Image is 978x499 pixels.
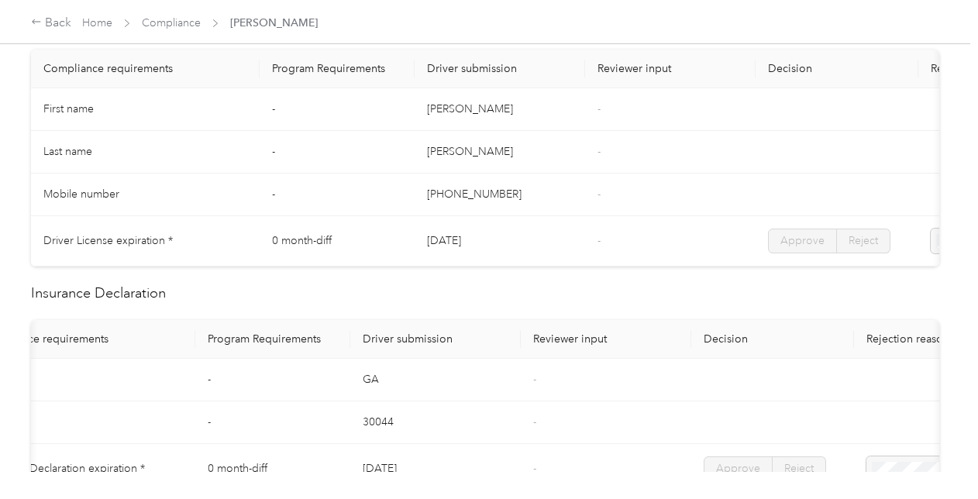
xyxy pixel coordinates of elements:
[195,359,350,401] td: -
[597,234,601,247] span: -
[31,283,939,304] h2: Insurance Declaration
[597,102,601,115] span: -
[891,412,978,499] iframe: Everlance-gr Chat Button Frame
[533,462,536,475] span: -
[43,188,119,201] span: Mobile number
[260,88,415,131] td: -
[597,188,601,201] span: -
[260,216,415,267] td: 0 month-diff
[350,444,521,494] td: [DATE]
[415,50,585,88] th: Driver submission
[31,174,260,216] td: Mobile number
[43,145,92,158] span: Last name
[533,373,536,386] span: -
[597,145,601,158] span: -
[350,359,521,401] td: GA
[43,102,94,115] span: First name
[260,131,415,174] td: -
[350,320,521,359] th: Driver submission
[195,401,350,444] td: -
[31,14,71,33] div: Back
[716,462,760,475] span: Approve
[784,462,814,475] span: Reject
[31,216,260,267] td: Driver License expiration *
[31,88,260,131] td: First name
[533,415,536,428] span: -
[350,401,521,444] td: 30044
[756,50,918,88] th: Decision
[230,15,318,31] span: [PERSON_NAME]
[260,174,415,216] td: -
[260,50,415,88] th: Program Requirements
[780,234,825,247] span: Approve
[43,234,173,247] span: Driver License expiration *
[521,320,691,359] th: Reviewer input
[195,320,350,359] th: Program Requirements
[849,234,878,247] span: Reject
[142,16,201,29] a: Compliance
[31,131,260,174] td: Last name
[82,16,112,29] a: Home
[415,88,585,131] td: [PERSON_NAME]
[415,216,585,267] td: [DATE]
[585,50,756,88] th: Reviewer input
[691,320,854,359] th: Decision
[195,444,350,494] td: 0 month-diff
[415,174,585,216] td: [PHONE_NUMBER]
[415,131,585,174] td: [PERSON_NAME]
[31,50,260,88] th: Compliance requirements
